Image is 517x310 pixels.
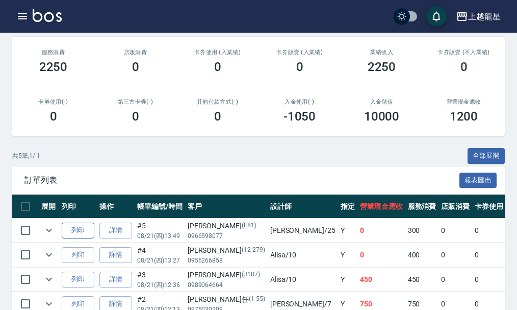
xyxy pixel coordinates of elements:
td: #4 [135,243,185,267]
td: [PERSON_NAME] /25 [268,219,338,243]
p: 0956266858 [188,256,265,265]
a: 詳情 [99,272,132,288]
h2: 店販消費 [107,49,164,56]
th: 服務消費 [405,195,439,219]
p: 0989064664 [188,280,265,290]
th: 營業現金應收 [357,195,405,219]
h2: 營業現金應收 [435,99,493,105]
button: 列印 [62,272,94,288]
p: 08/21 (四) 13:49 [137,231,183,241]
button: 全部展開 [468,148,505,164]
td: 450 [357,268,405,292]
div: [PERSON_NAME] [188,221,265,231]
button: save [426,6,447,27]
h3: 0 [50,109,57,124]
div: [PERSON_NAME] [188,270,265,280]
h3: 2250 [39,60,68,74]
p: 0966598077 [188,231,265,241]
h3: 10000 [364,109,400,124]
th: 指定 [338,195,357,219]
th: 操作 [97,195,135,219]
th: 客戶 [185,195,268,219]
td: 0 [357,219,405,243]
h3: 服務消費 [24,49,82,56]
td: Y [338,219,357,243]
h3: 1200 [450,109,478,124]
td: 400 [405,243,439,267]
h3: 2250 [368,60,396,74]
h3: 0 [214,109,221,124]
td: #5 [135,219,185,243]
h3: 0 [214,60,221,74]
td: 300 [405,219,439,243]
p: 08/21 (四) 12:36 [137,280,183,290]
h2: 業績收入 [353,49,410,56]
p: (1-55) [249,294,265,305]
th: 展開 [39,195,59,219]
p: 08/21 (四) 13:27 [137,256,183,265]
h3: 0 [132,60,139,74]
h2: 卡券販賣 (不入業績) [435,49,493,56]
h2: 其他付款方式(-) [189,99,246,105]
h2: 卡券使用(-) [24,99,82,105]
td: Alisa /10 [268,268,338,292]
button: 報表匯出 [459,173,497,188]
p: 共 5 筆, 1 / 1 [12,151,40,160]
td: 0 [438,219,472,243]
a: 報表匯出 [459,175,497,184]
h2: 卡券販賣 (入業績) [271,49,328,56]
td: 0 [357,243,405,267]
h2: 入金使用(-) [271,99,328,105]
button: 列印 [62,223,94,239]
button: 上越龍星 [452,6,505,27]
p: (12-279) [242,245,265,256]
h2: 入金儲值 [353,99,410,105]
h2: 卡券使用 (入業績) [189,49,246,56]
td: Alisa /10 [268,243,338,267]
div: 上越龍星 [468,10,501,23]
h3: -1050 [283,109,316,124]
td: 0 [438,243,472,267]
th: 帳單編號/時間 [135,195,185,219]
span: 訂單列表 [24,175,459,185]
button: expand row [41,223,57,238]
td: 450 [405,268,439,292]
img: Logo [33,9,62,22]
th: 列印 [59,195,97,219]
button: expand row [41,272,57,287]
th: 設計師 [268,195,338,219]
h2: 第三方卡券(-) [107,99,164,105]
button: expand row [41,247,57,263]
div: [PERSON_NAME] [188,245,265,256]
td: #3 [135,268,185,292]
td: Y [338,243,357,267]
h3: 0 [296,60,303,74]
a: 詳情 [99,247,132,263]
p: (J187) [242,270,260,280]
td: 0 [438,268,472,292]
td: Y [338,268,357,292]
p: (F81) [242,221,256,231]
h3: 0 [460,60,468,74]
th: 店販消費 [438,195,472,219]
div: [PERSON_NAME]任 [188,294,265,305]
button: 列印 [62,247,94,263]
a: 詳情 [99,223,132,239]
h3: 0 [132,109,139,124]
